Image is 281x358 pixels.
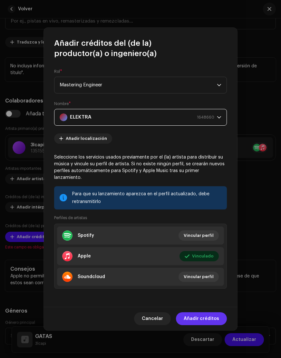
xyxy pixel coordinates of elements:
div: Apple [78,254,91,259]
label: Nombre [54,101,71,106]
button: Vincular perfil [179,272,219,282]
button: Cancelar [134,312,171,325]
span: Añadir localización [66,132,107,145]
strong: ELEKTRA [70,109,92,125]
span: Cancelar [142,312,163,325]
label: Rol [54,69,62,74]
span: 1648660 [197,109,214,125]
small: Perfiles de artistas [54,215,87,221]
button: Vinculado [179,251,219,261]
span: ELEKTRA [60,109,217,125]
span: Añadir créditos del (de la) productor(a) o ingeniero(a) [54,38,227,59]
span: Vincular perfil [184,229,214,242]
button: Vincular perfil [179,230,219,241]
div: dropdown trigger [217,109,221,125]
span: Añadir créditos [184,312,219,325]
div: dropdown trigger [217,77,221,93]
p: Seleccione los servicios usados previamente por el (la) artista para distribuir su música y vincu... [54,154,227,181]
div: Soundcloud [78,274,105,279]
button: Añadir localización [54,133,112,144]
span: Vinculado [192,250,214,263]
button: Añadir créditos [176,312,227,325]
span: Vincular perfil [184,270,214,283]
div: Para que su lanzamiento aparezca en el perfil actualizado, debe retransmitirlo [72,190,222,206]
span: Mastering Engineer [60,77,217,93]
div: Spotify [78,233,94,238]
